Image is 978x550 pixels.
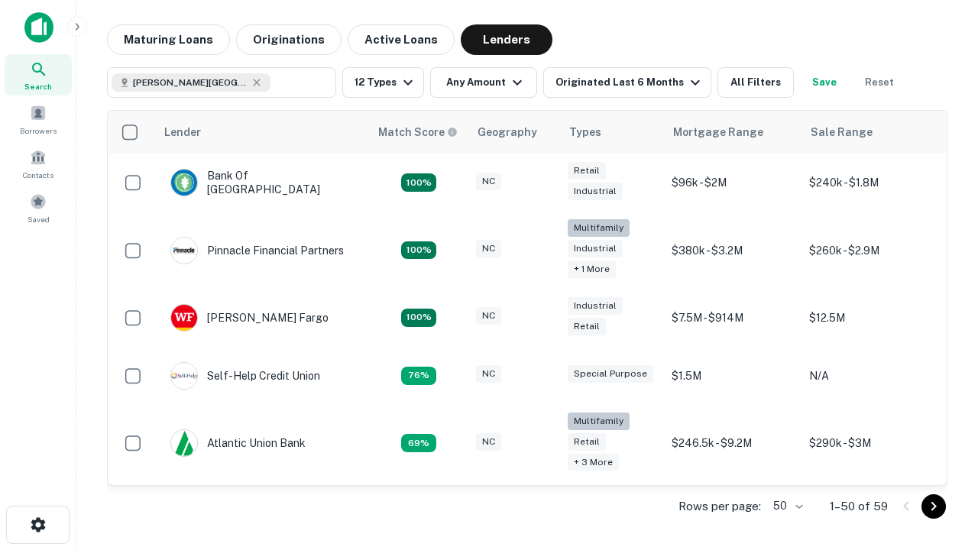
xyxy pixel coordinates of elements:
[430,67,537,98] button: Any Amount
[401,434,436,452] div: Matching Properties: 10, hasApolloMatch: undefined
[568,297,623,315] div: Industrial
[811,123,873,141] div: Sale Range
[164,123,201,141] div: Lender
[568,433,606,451] div: Retail
[401,367,436,385] div: Matching Properties: 11, hasApolloMatch: undefined
[568,219,630,237] div: Multifamily
[171,363,197,389] img: picture
[717,67,794,98] button: All Filters
[478,123,537,141] div: Geography
[476,240,501,257] div: NC
[171,238,197,264] img: picture
[568,240,623,257] div: Industrial
[5,99,72,140] a: Borrowers
[170,304,329,332] div: [PERSON_NAME] Fargo
[170,362,320,390] div: Self-help Credit Union
[767,495,805,517] div: 50
[342,67,424,98] button: 12 Types
[401,309,436,327] div: Matching Properties: 15, hasApolloMatch: undefined
[24,12,53,43] img: capitalize-icon.png
[170,169,354,196] div: Bank Of [GEOGRAPHIC_DATA]
[155,111,369,154] th: Lender
[476,307,501,325] div: NC
[171,305,197,331] img: picture
[664,405,802,482] td: $246.5k - $9.2M
[171,430,197,456] img: picture
[107,24,230,55] button: Maturing Loans
[461,24,552,55] button: Lenders
[133,76,248,89] span: [PERSON_NAME][GEOGRAPHIC_DATA], [GEOGRAPHIC_DATA]
[568,454,619,471] div: + 3 more
[664,347,802,405] td: $1.5M
[568,183,623,200] div: Industrial
[800,67,849,98] button: Save your search to get updates of matches that match your search criteria.
[560,111,664,154] th: Types
[664,212,802,289] td: $380k - $3.2M
[664,289,802,347] td: $7.5M - $914M
[902,428,978,501] iframe: Chat Widget
[348,24,455,55] button: Active Loans
[921,494,946,519] button: Go to next page
[378,124,458,141] div: Capitalize uses an advanced AI algorithm to match your search with the best lender. The match sco...
[673,123,763,141] div: Mortgage Range
[555,73,704,92] div: Originated Last 6 Months
[855,67,904,98] button: Reset
[568,412,630,430] div: Multifamily
[5,143,72,184] a: Contacts
[802,289,939,347] td: $12.5M
[543,67,711,98] button: Originated Last 6 Months
[5,54,72,95] a: Search
[568,365,653,383] div: Special Purpose
[568,260,616,278] div: + 1 more
[476,173,501,190] div: NC
[20,125,57,137] span: Borrowers
[401,173,436,192] div: Matching Properties: 15, hasApolloMatch: undefined
[664,154,802,212] td: $96k - $2M
[569,123,601,141] div: Types
[802,111,939,154] th: Sale Range
[568,318,606,335] div: Retail
[678,497,761,516] p: Rows per page:
[476,365,501,383] div: NC
[664,111,802,154] th: Mortgage Range
[23,169,53,181] span: Contacts
[802,154,939,212] td: $240k - $1.8M
[802,347,939,405] td: N/A
[28,213,50,225] span: Saved
[171,170,197,196] img: picture
[802,212,939,289] td: $260k - $2.9M
[468,111,560,154] th: Geography
[568,162,606,180] div: Retail
[5,187,72,228] a: Saved
[401,241,436,260] div: Matching Properties: 26, hasApolloMatch: undefined
[24,80,52,92] span: Search
[236,24,342,55] button: Originations
[802,405,939,482] td: $290k - $3M
[369,111,468,154] th: Capitalize uses an advanced AI algorithm to match your search with the best lender. The match sco...
[378,124,455,141] h6: Match Score
[830,497,888,516] p: 1–50 of 59
[170,429,306,457] div: Atlantic Union Bank
[170,237,344,264] div: Pinnacle Financial Partners
[476,433,501,451] div: NC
